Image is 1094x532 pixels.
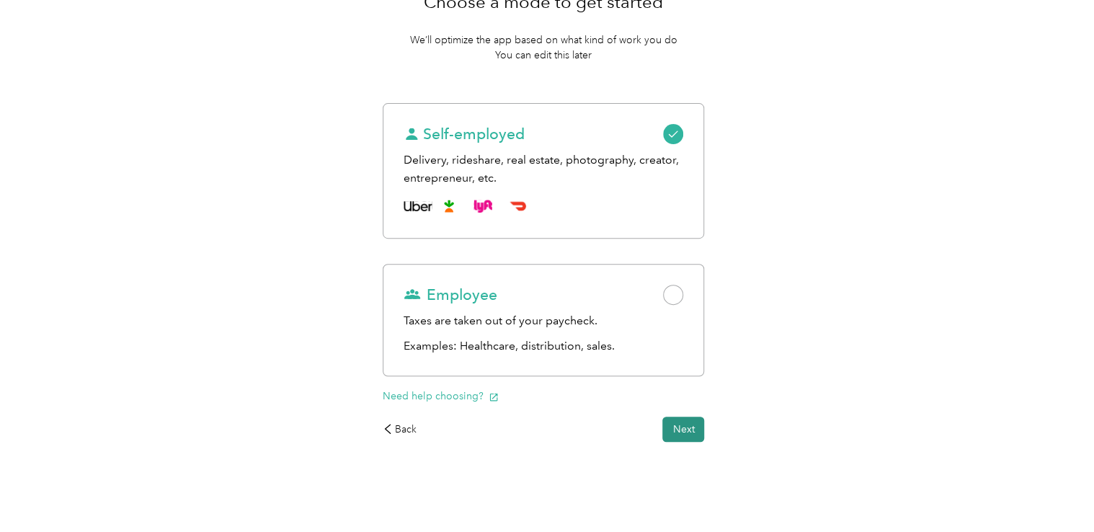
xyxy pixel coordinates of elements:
[404,312,684,330] div: Taxes are taken out of your paycheck.
[1013,451,1094,532] iframe: Everlance-gr Chat Button Frame
[383,389,499,404] button: Need help choosing?
[662,417,704,442] button: Next
[383,422,417,437] div: Back
[409,32,677,48] p: We’ll optimize the app based on what kind of work you do
[404,124,525,144] span: Self-employed
[404,151,684,187] div: Delivery, rideshare, real estate, photography, creator, entrepreneur, etc.
[404,337,684,355] p: Examples: Healthcare, distribution, sales.
[404,285,497,305] span: Employee
[495,48,592,63] p: You can edit this later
